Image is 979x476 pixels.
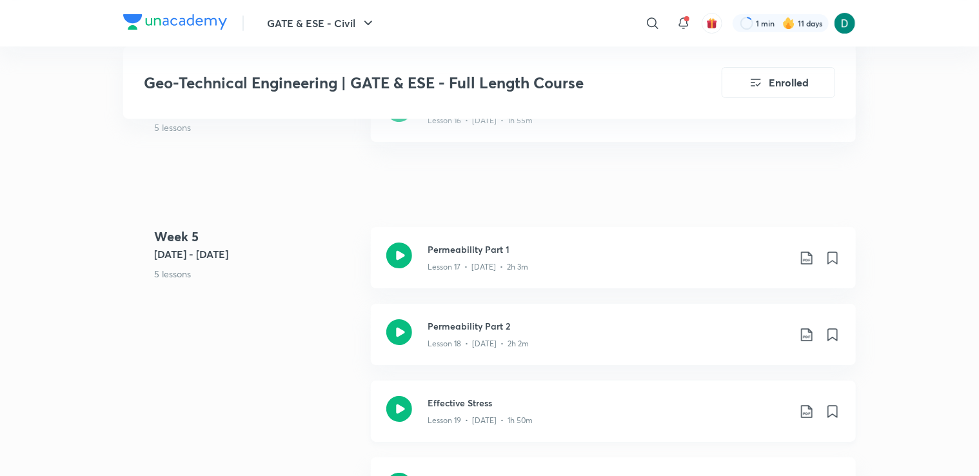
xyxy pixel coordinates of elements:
img: Company Logo [123,14,227,30]
a: Permeability Part 1Lesson 17 • [DATE] • 2h 3m [371,227,856,304]
button: GATE & ESE - Civil [259,10,384,36]
img: avatar [706,17,718,29]
a: Company Logo [123,14,227,33]
h3: Geo-Technical Engineering | GATE & ESE - Full Length Course [144,74,649,92]
h5: [DATE] - [DATE] [154,246,361,262]
h3: Permeability Part 1 [428,243,789,256]
p: 5 lessons [154,267,361,281]
p: Lesson 16 • [DATE] • 1h 55m [428,115,533,126]
h4: Week 5 [154,227,361,246]
a: Doubt Clearing SessionLesson 16 • [DATE] • 1h 55m [371,81,856,157]
a: Effective StressLesson 19 • [DATE] • 1h 50m [371,381,856,457]
p: Lesson 18 • [DATE] • 2h 2m [428,338,529,350]
a: Permeability Part 2Lesson 18 • [DATE] • 2h 2m [371,304,856,381]
img: Diksha Mishra [834,12,856,34]
h3: Permeability Part 2 [428,319,789,333]
p: Lesson 19 • [DATE] • 1h 50m [428,415,533,426]
p: 5 lessons [154,121,361,134]
button: Enrolled [722,67,835,98]
p: Lesson 17 • [DATE] • 2h 3m [428,261,528,273]
h3: Effective Stress [428,396,789,410]
img: streak [782,17,795,30]
button: avatar [702,13,722,34]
